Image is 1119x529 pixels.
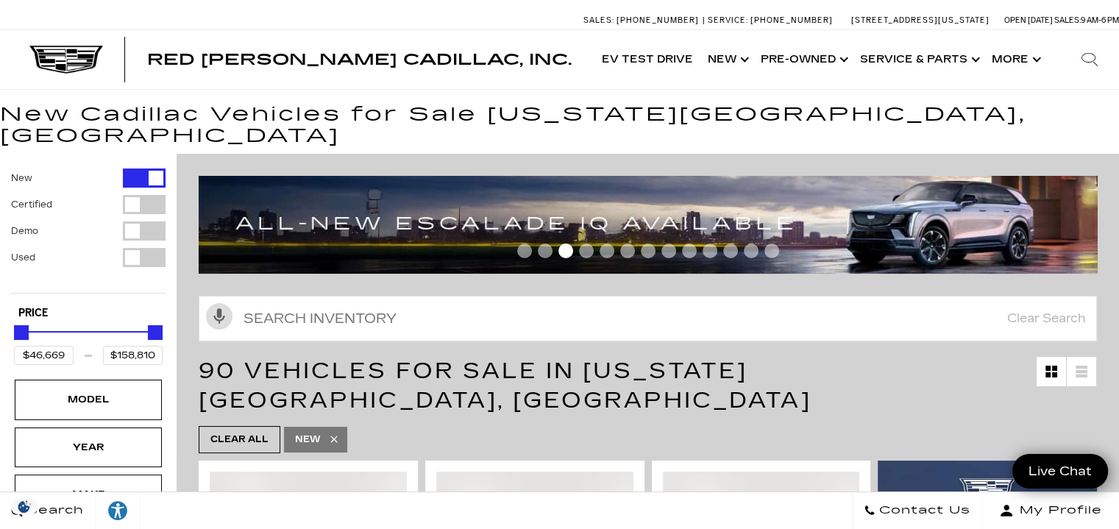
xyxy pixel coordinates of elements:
svg: Click to toggle on voice search [206,303,232,330]
a: Service: [PHONE_NUMBER] [703,16,836,24]
span: Open [DATE] [1004,15,1053,25]
div: ModelModel [15,380,162,419]
a: EV Test Drive [594,30,700,89]
div: Minimum Price [14,325,29,340]
span: Go to slide 6 [620,244,635,258]
img: Cadillac Dark Logo with Cadillac White Text [29,46,103,74]
a: Red [PERSON_NAME] Cadillac, Inc. [147,52,572,67]
span: Clear All [210,430,269,449]
span: 90 Vehicles for Sale in [US_STATE][GEOGRAPHIC_DATA], [GEOGRAPHIC_DATA] [199,358,811,413]
span: New [295,430,321,449]
button: Open user profile menu [982,492,1119,529]
div: Maximum Price [148,325,163,340]
input: Minimum [14,346,74,365]
span: Go to slide 13 [764,244,779,258]
span: Go to slide 1 [517,244,532,258]
input: Maximum [103,346,163,365]
h5: Price [18,307,158,320]
span: Red [PERSON_NAME] Cadillac, Inc. [147,51,572,68]
button: More [984,30,1045,89]
span: Go to slide 5 [600,244,614,258]
span: Go to slide 9 [682,244,697,258]
div: Explore your accessibility options [96,500,140,522]
span: My Profile [1014,500,1102,521]
a: Live Chat [1012,454,1108,489]
a: Pre-Owned [753,30,853,89]
span: Go to slide 10 [703,244,717,258]
span: Go to slide 7 [641,244,656,258]
span: Go to slide 11 [723,244,738,258]
a: Service & Parts [853,30,984,89]
div: Model [51,391,125,408]
span: Go to slide 2 [538,244,553,258]
div: Year [51,439,125,455]
div: Filter by Vehicle Type [11,168,166,293]
div: MakeMake [15,475,162,514]
span: [PHONE_NUMBER] [617,15,699,25]
span: Sales: [583,15,614,25]
span: Sales: [1054,15,1081,25]
a: [STREET_ADDRESS][US_STATE] [851,15,990,25]
label: Certified [11,197,52,212]
span: Contact Us [875,500,970,521]
label: New [11,171,32,185]
span: Search [23,500,84,521]
span: Go to slide 8 [661,244,676,258]
span: 9 AM-6 PM [1081,15,1119,25]
span: Go to slide 4 [579,244,594,258]
div: YearYear [15,427,162,467]
input: Search Inventory [199,296,1097,341]
span: [PHONE_NUMBER] [750,15,833,25]
div: Price [14,320,163,365]
section: Click to Open Cookie Consent Modal [7,499,41,514]
a: Contact Us [852,492,982,529]
div: Make [51,486,125,503]
span: Service: [708,15,748,25]
a: New [700,30,753,89]
label: Demo [11,224,38,238]
img: Opt-Out Icon [7,499,41,514]
span: Go to slide 3 [558,244,573,258]
img: 2502-February-vrp-escalade-iq-2 [199,176,1108,273]
a: Explore your accessibility options [96,492,141,529]
span: Live Chat [1021,463,1099,480]
span: Go to slide 12 [744,244,759,258]
label: Used [11,250,35,265]
a: Sales: [PHONE_NUMBER] [583,16,703,24]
